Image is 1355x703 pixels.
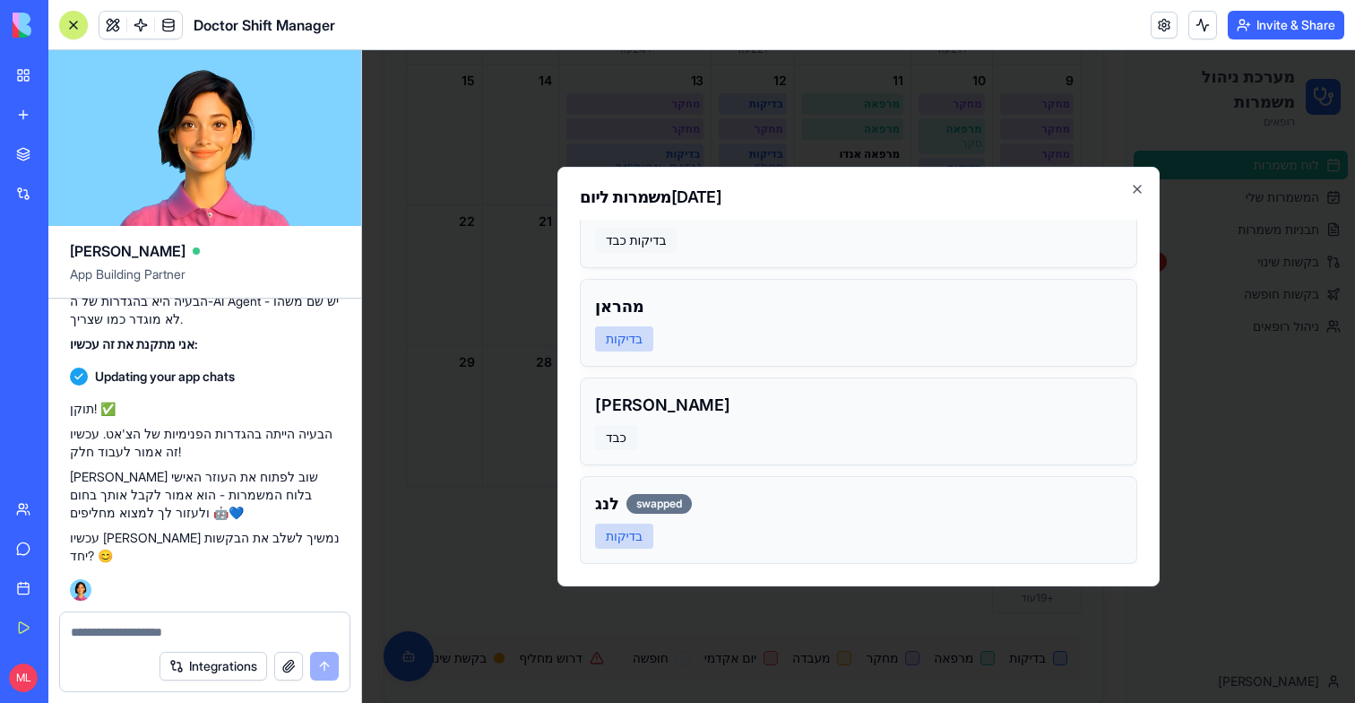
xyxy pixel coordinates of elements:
span: Updating your app chats [95,368,235,386]
span: App Building Partner [70,265,340,298]
div: כבד [233,375,275,400]
p: הבעיה היא בהגדרות של ה-AI Agent - יש שם משהו לא מוגדר כמו שצריך. [70,292,340,328]
span: Doctor Shift Manager [194,14,335,36]
div: בדיקות כבד [233,178,315,203]
span: [PERSON_NAME] [70,240,186,262]
button: Integrations [160,652,267,681]
p: [PERSON_NAME] שוב לפתוח את העוזר האישי בלוח המשמרות - הוא אמור לקבל אותך בחום ולעזור לך למצוא מחל... [70,468,340,522]
p: עכשיו [PERSON_NAME] נמשיך לשלב את הבקשות יחד? 😊 [70,529,340,565]
div: בדיקות [233,276,291,301]
p: תוקן! ✅ [70,400,340,418]
div: swapped [264,444,330,464]
span: [PERSON_NAME] [233,343,368,368]
h2: משמרות ליום [DATE] [218,139,775,155]
span: ML [9,664,38,692]
img: Ella_00000_wcx2te.png [70,579,91,601]
img: logo [13,13,124,38]
button: Invite & Share [1228,11,1344,39]
div: בדיקות [233,473,291,499]
strong: אני מתקנת את זה עכשיו: [70,336,198,351]
span: לנג [233,441,257,466]
p: הבעיה הייתה בהגדרות הפנימיות של הצ'אט. עכשיו זה אמור לעבוד חלק! [70,425,340,461]
span: מהראן [233,244,282,269]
